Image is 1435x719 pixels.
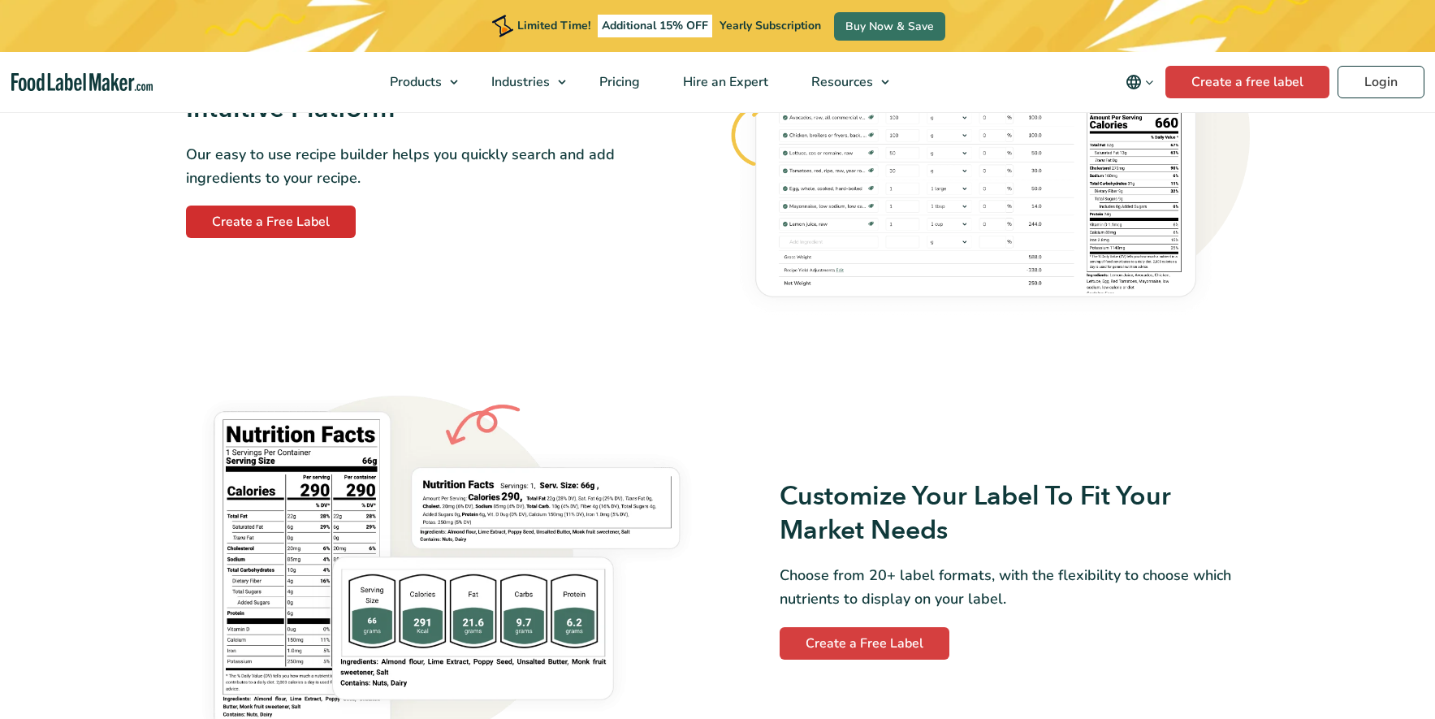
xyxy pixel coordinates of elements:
a: Create a Free Label [780,627,949,660]
span: Resources [806,73,875,91]
a: Industries [470,52,574,112]
a: Create a free label [1165,66,1329,98]
span: Yearly Subscription [720,18,821,33]
a: Resources [790,52,897,112]
span: Industries [486,73,551,91]
a: Buy Now & Save [834,12,945,41]
a: Login [1338,66,1424,98]
a: Create a Free Label [186,206,356,238]
span: Pricing [594,73,642,91]
span: Additional 15% OFF [598,15,712,37]
a: Food Label Maker homepage [11,73,153,92]
a: Hire an Expert [662,52,786,112]
span: Limited Time! [517,18,590,33]
a: Products [369,52,466,112]
h3: Customize Your Label To Fit Your Market Needs [780,480,1250,548]
a: Pricing [578,52,658,112]
p: Choose from 20+ label formats, with the flexibility to choose which nutrients to display on your ... [780,564,1250,611]
p: Our easy to use recipe builder helps you quickly search and add ingredients to your recipe. [186,143,656,190]
span: Hire an Expert [678,73,770,91]
button: Change language [1114,66,1165,98]
span: Products [385,73,443,91]
h3: Easily Create Recipes With Our Intuitive Platform [186,59,656,127]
